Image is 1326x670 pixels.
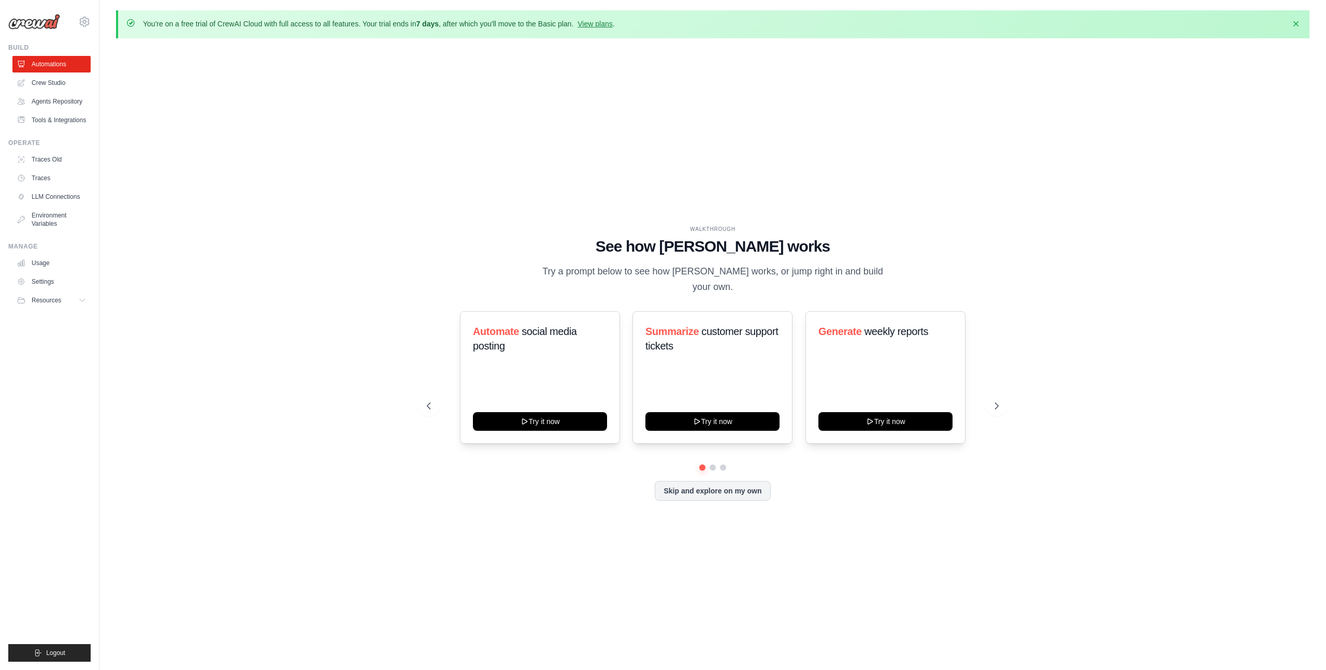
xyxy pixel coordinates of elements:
[12,93,91,110] a: Agents Repository
[818,412,953,431] button: Try it now
[645,326,778,352] span: customer support tickets
[645,326,699,337] span: Summarize
[12,207,91,232] a: Environment Variables
[12,151,91,168] a: Traces Old
[473,326,577,352] span: social media posting
[12,56,91,72] a: Automations
[12,292,91,309] button: Resources
[864,326,928,337] span: weekly reports
[12,112,91,128] a: Tools & Integrations
[8,242,91,251] div: Manage
[473,326,519,337] span: Automate
[8,14,60,30] img: Logo
[473,412,607,431] button: Try it now
[578,20,612,28] a: View plans
[12,273,91,290] a: Settings
[427,237,999,256] h1: See how [PERSON_NAME] works
[645,412,780,431] button: Try it now
[539,264,887,295] p: Try a prompt below to see how [PERSON_NAME] works, or jump right in and build your own.
[32,296,61,304] span: Resources
[12,75,91,91] a: Crew Studio
[655,481,770,501] button: Skip and explore on my own
[8,43,91,52] div: Build
[818,326,862,337] span: Generate
[416,20,439,28] strong: 7 days
[8,139,91,147] div: Operate
[8,644,91,662] button: Logout
[143,19,615,29] p: You're on a free trial of CrewAI Cloud with full access to all features. Your trial ends in , aft...
[12,170,91,186] a: Traces
[12,188,91,205] a: LLM Connections
[46,649,65,657] span: Logout
[427,225,999,233] div: WALKTHROUGH
[12,255,91,271] a: Usage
